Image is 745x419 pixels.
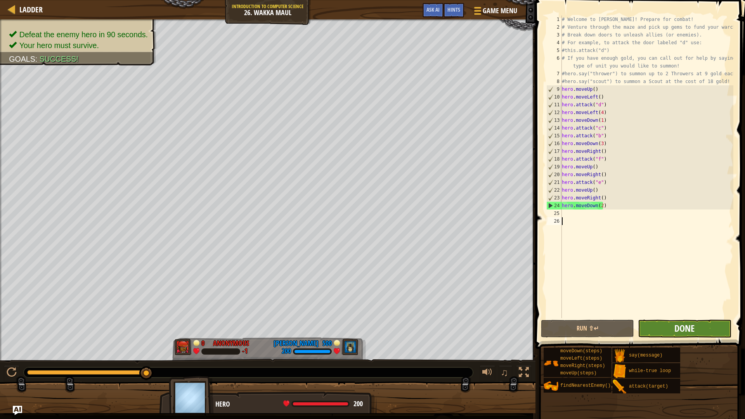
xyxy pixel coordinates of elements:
[282,348,291,355] div: 200
[341,339,359,355] img: thang_avatar_frame.png
[16,4,43,15] a: Ladder
[547,171,562,178] div: 20
[283,400,363,407] div: health: 200 / 200
[19,4,43,15] span: Ladder
[546,209,562,217] div: 25
[544,379,558,393] img: portrait.png
[547,186,562,194] div: 22
[9,40,148,51] li: Your hero must survive.
[547,93,562,101] div: 10
[544,356,558,371] img: portrait.png
[40,55,78,63] span: Success!
[546,54,562,70] div: 6
[516,365,532,381] button: Toggle fullscreen
[274,338,319,348] div: [PERSON_NAME]
[560,363,605,369] span: moveRight(steps)
[547,147,562,155] div: 17
[612,348,627,363] img: portrait.png
[480,365,495,381] button: Adjust volume
[547,194,562,202] div: 23
[501,367,508,378] span: ♫
[546,31,562,39] div: 3
[547,202,562,209] div: 24
[546,78,562,85] div: 8
[9,55,35,63] span: Goals
[547,109,562,116] div: 12
[560,383,611,388] span: findNearestEnemy()
[175,339,192,355] img: thang_avatar_frame.png
[560,356,602,361] span: moveLeft(steps)
[547,178,562,186] div: 21
[629,368,671,374] span: while-true loop
[242,348,248,355] div: -1
[546,39,562,47] div: 4
[547,116,562,124] div: 13
[35,55,40,63] span: :
[215,399,369,409] div: Hero
[560,371,597,376] span: moveUp(steps)
[322,338,332,345] div: 500
[547,155,562,163] div: 18
[547,101,562,109] div: 11
[629,384,668,389] span: attack(target)
[547,163,562,171] div: 19
[468,3,522,21] button: Game Menu
[674,322,695,334] span: Done
[638,320,731,338] button: Done
[541,320,634,338] button: Run ⇧↵
[201,338,209,345] div: 0
[447,6,460,13] span: Hints
[19,30,148,39] span: Defeat the enemy hero in 90 seconds.
[612,379,627,394] img: portrait.png
[19,41,99,50] span: Your hero must survive.
[547,124,562,132] div: 14
[547,132,562,140] div: 15
[4,365,19,381] button: Ctrl + P: Play
[546,23,562,31] div: 2
[546,70,562,78] div: 7
[546,47,562,54] div: 5
[560,348,602,354] span: moveDown(steps)
[629,353,662,358] span: say(message)
[546,217,562,225] div: 26
[547,140,562,147] div: 16
[547,85,562,93] div: 9
[426,6,440,13] span: Ask AI
[353,399,363,409] span: 200
[483,6,517,16] span: Game Menu
[213,338,249,348] div: Anonymous
[499,365,512,381] button: ♫
[13,406,22,415] button: Ask AI
[423,3,444,17] button: Ask AI
[9,29,148,40] li: Defeat the enemy hero in 90 seconds.
[169,376,214,419] img: thang_avatar_frame.png
[612,364,627,379] img: portrait.png
[546,16,562,23] div: 1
